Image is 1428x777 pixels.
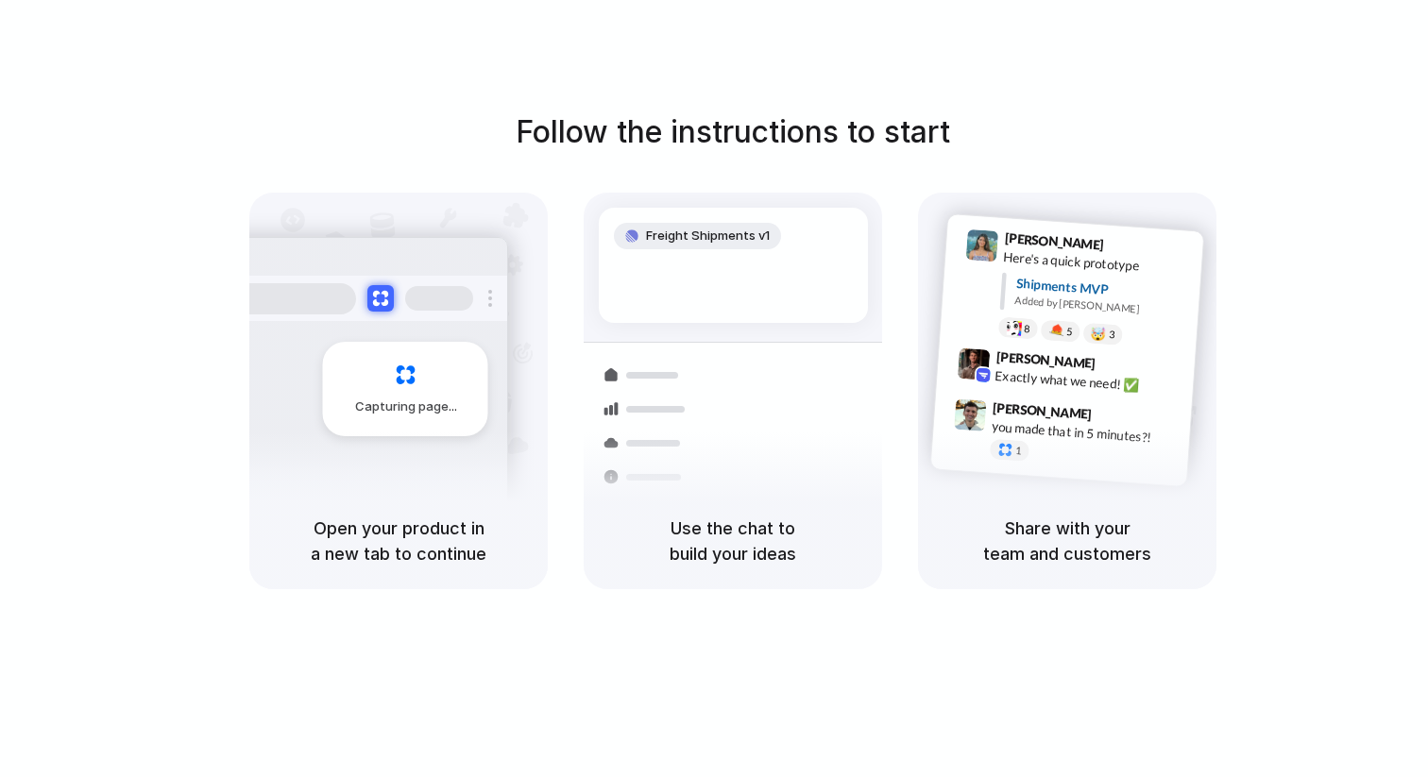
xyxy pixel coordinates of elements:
[1101,356,1140,379] span: 9:42 AM
[272,515,525,566] h5: Open your product in a new tab to continue
[1066,327,1073,337] span: 5
[991,417,1180,449] div: you made that in 5 minutes?!
[1110,237,1148,260] span: 9:41 AM
[606,515,859,566] h5: Use the chat to build your ideas
[1024,324,1030,334] span: 8
[941,515,1194,566] h5: Share with your team and customers
[1014,293,1188,320] div: Added by [PERSON_NAME]
[646,227,770,245] span: Freight Shipments v1
[993,397,1093,425] span: [PERSON_NAME]
[1015,446,1022,456] span: 1
[1003,247,1192,279] div: Here's a quick prototype
[1097,407,1136,430] span: 9:47 AM
[1015,274,1190,305] div: Shipments MVP
[995,346,1096,374] span: [PERSON_NAME]
[355,397,460,416] span: Capturing page
[994,366,1183,398] div: Exactly what we need! ✅
[1091,328,1107,342] div: 🤯
[516,110,950,155] h1: Follow the instructions to start
[1004,228,1104,255] span: [PERSON_NAME]
[1109,329,1115,340] span: 3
